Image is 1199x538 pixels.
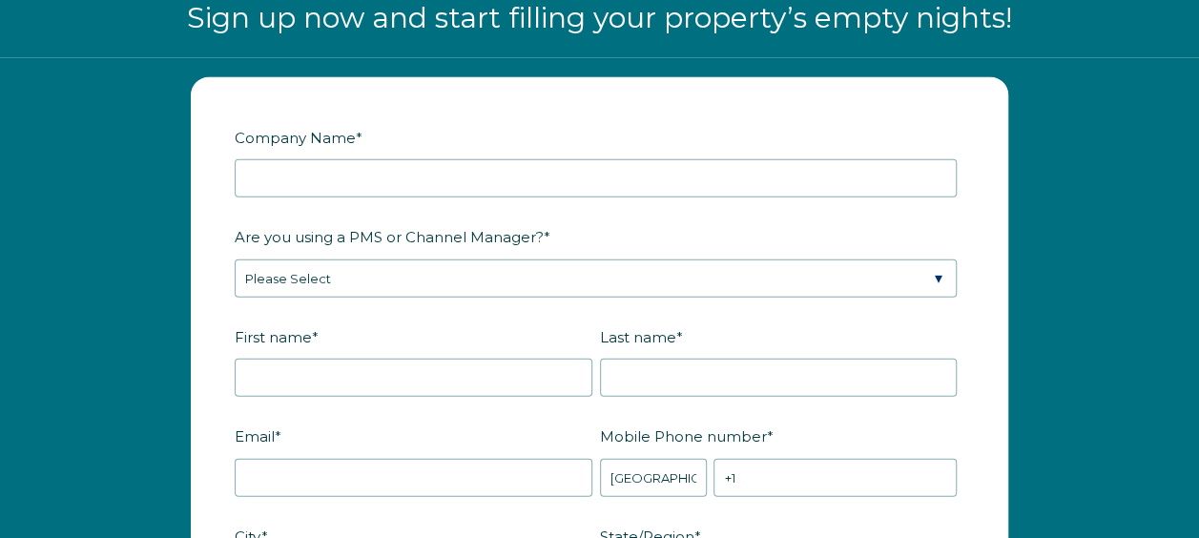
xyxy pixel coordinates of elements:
[235,322,312,352] span: First name
[600,322,676,352] span: Last name
[235,222,544,252] span: Are you using a PMS or Channel Manager?
[600,422,767,451] span: Mobile Phone number
[235,123,356,153] span: Company Name
[235,422,275,451] span: Email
